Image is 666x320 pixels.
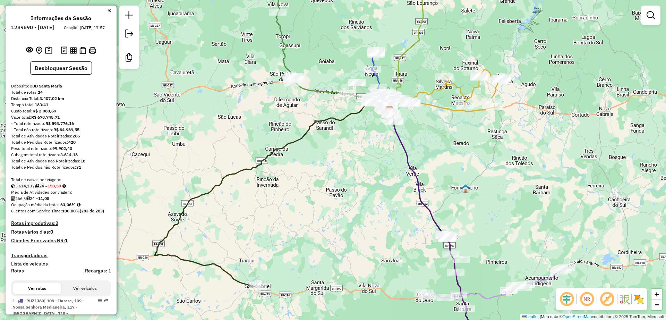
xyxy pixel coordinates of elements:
button: Logs desbloquear sessão [59,45,69,56]
span: Clientes com Service Time: [11,208,62,213]
button: Centralizar mapa no depósito ou ponto de apoio [34,45,44,56]
em: Rota exportada [104,298,108,303]
button: Painel de Sugestão [44,45,54,56]
a: Exportar sessão [122,27,136,42]
strong: 63,06% [60,202,76,207]
div: Atividade não roteirizada - LEOVALDO ARNOLDO KOH [385,118,403,125]
div: Total de Atividades não Roteirizadas: [11,158,111,164]
button: Ver veículos [61,283,109,294]
div: Média de Atividades por viagem: [11,189,111,195]
strong: 183:41 [35,102,48,107]
i: Meta Caixas/viagem: 171,22 Diferença: -20,63 [62,184,66,188]
strong: R$ 84.969,55 [53,127,79,132]
img: CDD Santa Maria [385,106,394,115]
button: Exibir sessão original [25,45,34,56]
strong: 31 [76,165,81,170]
div: Total de rotas: [11,89,111,95]
strong: 100,00% [62,208,80,213]
h4: Recargas: 1 [85,268,111,274]
strong: 0 [50,229,53,235]
div: Total de Pedidos Roteirizados: [11,139,111,145]
strong: 1 [65,237,68,244]
i: Total de rotas [35,184,39,188]
strong: R$ 593.776,16 [45,121,74,126]
a: OpenStreetMap [563,314,592,319]
span: | [540,314,541,319]
h4: Clientes Priorizados NR: [11,238,111,244]
div: Valor total: [11,114,111,120]
i: Cubagem total roteirizado [11,184,15,188]
strong: 150,59 [48,183,61,188]
a: Nova sessão e pesquisa [122,8,136,24]
div: Map data © contributors,© 2025 TomTom, Microsoft [520,314,666,320]
h4: Lista de veículos [11,261,111,267]
div: - Total roteirizado: [11,120,111,127]
i: Total de Atividades [11,196,15,201]
span: Ocultar NR [579,291,595,308]
strong: 3.407,02 km [40,96,64,101]
div: 3.614,18 / 24 = [11,183,111,189]
h4: Rotas vários dias: [11,229,111,235]
div: Peso total roteirizado: [11,145,111,152]
a: Rotas [11,268,24,274]
div: Atividade não roteirizada - FEIRAO DO ONIBUS [439,233,457,240]
div: Atividade não roteirizada - 61.884.054 MAX SILVA DA SILVEIRA [438,235,455,242]
strong: R$ 678.745,71 [31,115,60,120]
em: Opções [98,298,102,303]
strong: (283 de 283) [80,208,104,213]
div: Atividade não roteirizada - SUPERMERCADO CONCARI [439,233,456,240]
div: Cubagem total roteirizado: [11,152,111,158]
strong: CDD Santa Maria [29,83,62,89]
em: Média calculada utilizando a maior ocupação (%Peso ou %Cubagem) de cada rota da sessão. Rotas cro... [77,203,80,207]
strong: 18 [80,158,85,163]
div: Atividade não roteirizada - GICELDA MEDIANEIRA M [348,79,366,86]
img: Formigueiro [461,184,470,193]
strong: 11,08 [38,196,49,201]
a: Zoom out [651,300,662,310]
div: 266 / 24 = [11,195,111,202]
a: Clique aqui para minimizar o painel [108,6,111,14]
span: Ocultar deslocamento [558,291,575,308]
span: Exibir rótulo [599,291,615,308]
h4: Rotas improdutivas: [11,220,111,226]
strong: 2 [55,220,58,226]
strong: 266 [72,133,80,138]
div: Total de Atividades Roteirizadas: [11,133,111,139]
div: Depósito: [11,83,111,89]
strong: R$ 2.080,69 [33,108,56,113]
div: Atividade não roteirizada - JORGE E SANTOS DE LI [438,235,455,242]
img: Exibir/Ocultar setores [633,294,644,305]
button: Ver rotas [13,283,61,294]
button: Desbloquear Sessão [30,61,92,75]
span: RUZ1J80 [26,298,44,303]
div: Total de caixas por viagem: [11,177,111,183]
a: Leaflet [522,314,539,319]
img: Fluxo de ruas [619,294,630,305]
span: − [655,300,659,309]
a: Criar modelo [122,51,136,66]
button: Imprimir Rotas [87,45,97,56]
div: Criação: [DATE] 17:57 [61,25,108,31]
a: Zoom in [651,289,662,300]
strong: 420 [68,140,76,145]
div: Custo total: [11,108,111,114]
strong: 3.614,18 [60,152,78,157]
h6: 1289590 - [DATE] [11,24,54,31]
i: Total de rotas [25,196,30,201]
button: Visualizar Romaneio [78,45,87,56]
div: Atividade não roteirizada - 58 [438,234,456,241]
div: Tempo total: [11,102,111,108]
strong: 24 [38,90,43,95]
span: Ocupação média da frota: [11,202,59,207]
div: Distância Total: [11,95,111,102]
div: Total de Pedidos não Roteirizados: [11,164,111,170]
h4: Transportadoras [11,253,111,259]
span: + [655,290,659,298]
div: - Total não roteirizado: [11,127,111,133]
h4: Informações da Sessão [31,15,91,22]
button: Visualizar relatório de Roteirização [69,45,78,55]
a: Exibir filtros [644,8,658,22]
div: Atividade não roteirizada - Lucas Elian Pereira [441,232,458,239]
strong: 99.902,40 [52,146,72,151]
